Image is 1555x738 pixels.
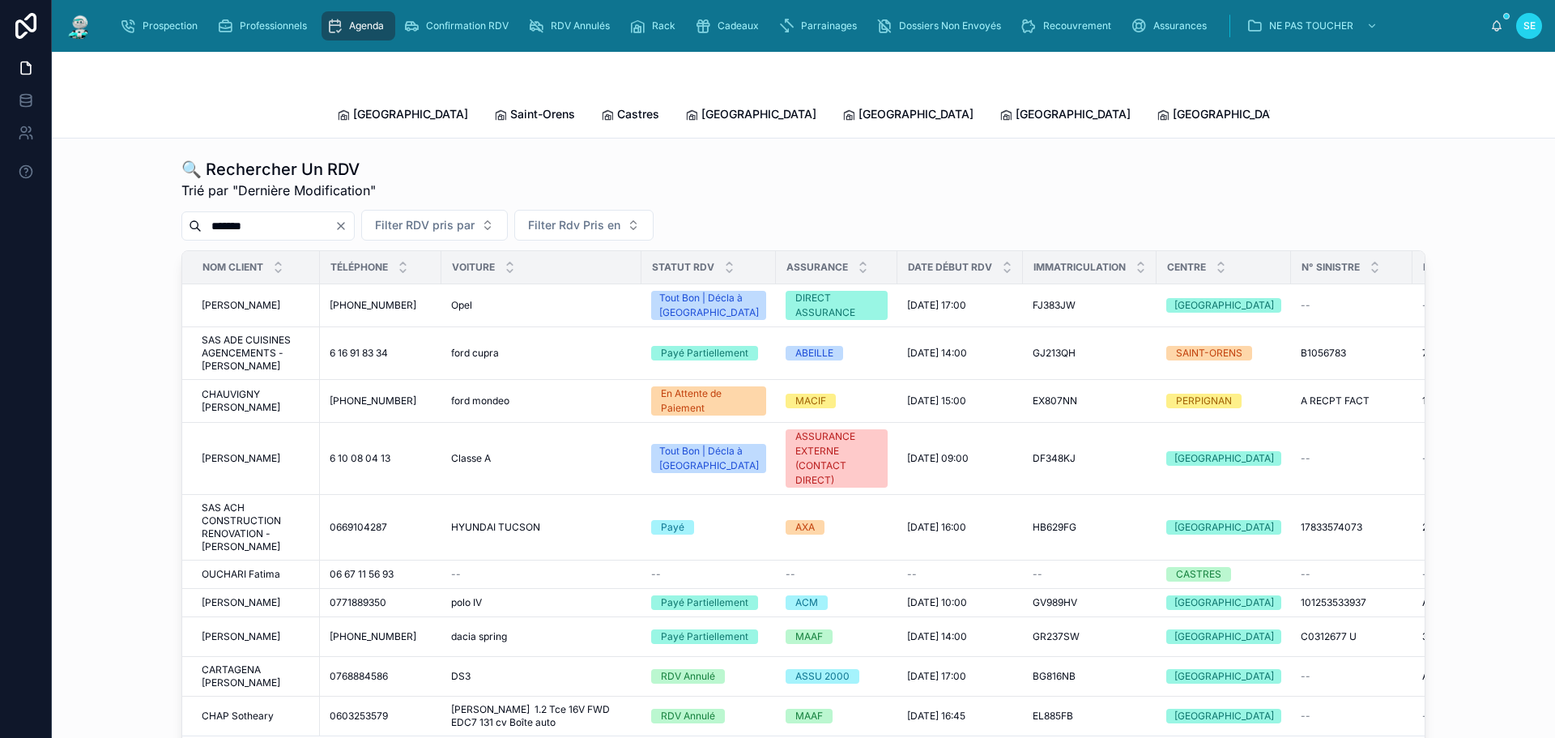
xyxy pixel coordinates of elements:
div: RDV Annulé [661,709,715,723]
span: -- [786,568,795,581]
a: Professionnels [212,11,318,41]
a: CHAP Sotheary [202,710,310,723]
span: GJ213QH [1033,347,1076,360]
a: 06 67 11 56 93 [330,568,432,581]
div: SAINT-ORENS [1176,346,1242,360]
div: ABEILLE [795,346,833,360]
span: HB629FG [1033,521,1076,534]
span: Nom Client [202,261,263,274]
span: 6 16 91 83 34 [330,347,388,360]
a: Dossiers Non Envoyés [871,11,1012,41]
span: 1833034 [1422,395,1462,407]
span: OUCHARI Fatima [202,568,280,581]
a: -- [1422,710,1524,723]
span: Filter Rdv Pris en [528,217,620,233]
a: [PHONE_NUMBER] [330,299,432,312]
a: 101253533937 [1301,596,1403,609]
span: Voiture [452,261,495,274]
a: [GEOGRAPHIC_DATA] [1166,451,1281,466]
a: -- [786,568,888,581]
span: Prospection [143,19,198,32]
span: [PERSON_NAME] 1.2 Tce 16V FWD EDC7 131 cv Boîte auto [451,703,632,729]
span: [PERSON_NAME] [202,299,280,312]
a: [DATE] 16:00 [907,521,1013,534]
span: Immatriculation [1033,261,1126,274]
a: -- [1301,568,1403,581]
a: A RECPT FACT [1301,395,1403,407]
a: SAS ADE CUISINES AGENCEMENTS - [PERSON_NAME] [202,334,310,373]
span: -- [1301,710,1310,723]
span: [DATE] 14:00 [907,630,967,643]
a: C0312677 U [1301,630,1403,643]
a: Agenda [322,11,395,41]
span: [PERSON_NAME] [202,596,280,609]
a: [PERSON_NAME] [202,596,310,609]
div: [GEOGRAPHIC_DATA] [1174,298,1274,313]
a: AUT003825864 [1422,670,1524,683]
span: CARTAGENA [PERSON_NAME] [202,663,310,689]
span: Dossiers Non Envoyés [899,19,1001,32]
span: 0768884586 [330,670,388,683]
span: -- [1301,299,1310,312]
span: 101253533937 [1301,596,1366,609]
a: [GEOGRAPHIC_DATA] [685,100,816,132]
a: 313331683 [1422,630,1524,643]
a: -- [1422,452,1524,465]
span: SE [1523,19,1536,32]
a: -- [451,568,632,581]
span: Classe A [451,452,491,465]
a: -- [1301,710,1403,723]
a: AXA [786,520,888,535]
span: dacia spring [451,630,507,643]
a: DS3 [451,670,632,683]
span: Téléphone [330,261,388,274]
span: -- [1033,568,1042,581]
div: DIRECT ASSURANCE [795,291,878,320]
a: -- [1301,452,1403,465]
div: ASSURANCE EXTERNE (CONTACT DIRECT) [795,429,878,488]
a: MAAF [786,629,888,644]
span: -- [1301,452,1310,465]
span: polo IV [451,596,482,609]
span: 06 67 11 56 93 [330,568,394,581]
span: RDV Annulés [551,19,610,32]
img: App logo [65,13,94,39]
span: -- [1422,568,1432,581]
span: 0669104287 [330,521,387,534]
a: [DATE] 10:00 [907,596,1013,609]
a: OUCHARI Fatima [202,568,310,581]
div: scrollable content [107,8,1490,44]
span: [PHONE_NUMBER] [330,395,416,407]
a: MACIF [786,394,888,408]
a: MAAF [786,709,888,723]
div: En Attente de Paiement [661,386,756,416]
span: -- [1301,568,1310,581]
span: NE PAS TOUCHER [1269,19,1353,32]
a: [GEOGRAPHIC_DATA] [1166,629,1281,644]
a: 79536273 [1422,347,1524,360]
a: Rack [624,11,687,41]
a: 17833574073 [1301,521,1403,534]
span: Centre [1167,261,1206,274]
span: Statut RDV [652,261,714,274]
a: ASSURANCE EXTERNE (CONTACT DIRECT) [786,429,888,488]
a: Recouvrement [1016,11,1123,41]
div: MAAF [795,709,823,723]
h1: 🔍 Rechercher Un RDV [181,158,376,181]
a: PERPIGNAN [1166,394,1281,408]
a: RDV Annulé [651,669,766,684]
span: [GEOGRAPHIC_DATA] [353,106,468,122]
a: -- [1301,299,1403,312]
span: [DATE] 15:00 [907,395,966,407]
a: Saint-Orens [494,100,575,132]
span: CHAP Sotheary [202,710,274,723]
button: Select Button [514,210,654,241]
a: 22141191104 [1422,521,1524,534]
a: SAS ACH CONSTRUCTION RENOVATION - [PERSON_NAME] [202,501,310,553]
a: ASSU 2000 [786,669,888,684]
div: Payé [661,520,684,535]
a: Parrainages [773,11,868,41]
a: [GEOGRAPHIC_DATA] [1166,709,1281,723]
